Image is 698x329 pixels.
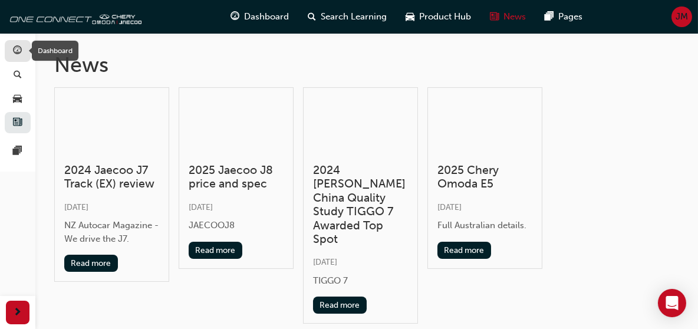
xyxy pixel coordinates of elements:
span: Dashboard [244,10,289,24]
button: Read more [313,297,367,314]
span: pages-icon [545,9,554,24]
a: pages-iconPages [535,5,592,29]
span: News [503,10,526,24]
div: Dashboard [32,41,78,61]
span: [DATE] [437,202,462,212]
a: 2024 Jaecoo J7 Track (EX) review[DATE]NZ Autocar Magazine - We drive the J7.Read more [54,87,169,282]
span: search-icon [14,70,22,81]
span: Product Hub [419,10,471,24]
span: Search Learning [321,10,387,24]
h3: 2025 Chery Omoda E5 [437,163,532,191]
div: TIGGO 7 [313,274,408,288]
span: [DATE] [64,202,88,212]
span: news-icon [14,118,22,129]
span: news-icon [490,9,499,24]
div: Open Intercom Messenger [658,289,686,317]
div: NZ Autocar Magazine - We drive the J7. [64,219,159,245]
h1: News [54,52,679,78]
img: oneconnect [6,5,141,28]
h3: 2024 Jaecoo J7 Track (EX) review [64,163,159,191]
a: car-iconProduct Hub [396,5,480,29]
span: search-icon [308,9,316,24]
button: Read more [437,242,491,259]
span: pages-icon [14,146,22,157]
span: guage-icon [231,9,239,24]
span: car-icon [14,94,22,104]
span: [DATE] [313,257,337,267]
a: 2025 Jaecoo J8 price and spec[DATE]JAECOOJ8Read more [179,87,294,269]
button: Read more [64,255,118,272]
div: JAECOOJ8 [189,219,284,232]
button: JM [671,6,692,27]
button: Read more [189,242,242,259]
a: 2024 [PERSON_NAME] China Quality Study TIGGO 7 Awarded Top Spot[DATE]TIGGO 7Read more [303,87,418,324]
span: [DATE] [189,202,213,212]
h3: 2024 [PERSON_NAME] China Quality Study TIGGO 7 Awarded Top Spot [313,163,408,246]
h3: 2025 Jaecoo J8 price and spec [189,163,284,191]
span: car-icon [406,9,414,24]
a: 2025 Chery Omoda E5[DATE]Full Australian details.Read more [427,87,542,269]
div: Full Australian details. [437,219,532,232]
span: guage-icon [14,46,22,57]
a: guage-iconDashboard [221,5,298,29]
span: Pages [558,10,582,24]
a: news-iconNews [480,5,535,29]
span: JM [676,10,688,24]
a: search-iconSearch Learning [298,5,396,29]
span: next-icon [14,305,22,320]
